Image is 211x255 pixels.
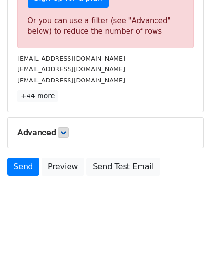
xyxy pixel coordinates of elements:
iframe: Chat Widget [163,209,211,255]
small: [EMAIL_ADDRESS][DOMAIN_NAME] [17,66,125,73]
a: Send Test Email [86,158,160,176]
div: Or you can use a filter (see "Advanced" below) to reduce the number of rows [28,15,183,37]
small: [EMAIL_ADDRESS][DOMAIN_NAME] [17,77,125,84]
a: Send [7,158,39,176]
a: +44 more [17,90,58,102]
small: [EMAIL_ADDRESS][DOMAIN_NAME] [17,55,125,62]
a: Preview [42,158,84,176]
h5: Advanced [17,127,194,138]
